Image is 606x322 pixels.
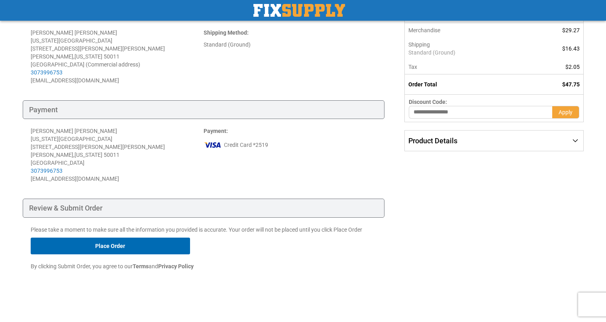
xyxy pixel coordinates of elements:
[31,262,377,270] p: By clicking Submit Order, you agree to our and
[31,226,377,234] p: Please take a moment to make sure all the information you provided is accurate. Your order will n...
[158,263,194,269] strong: Privacy Policy
[204,128,226,134] span: Payment
[133,263,149,269] strong: Terms
[552,106,579,119] button: Apply
[562,27,580,33] span: $29.27
[204,29,247,36] span: Shipping Method
[31,127,204,175] div: [PERSON_NAME] [PERSON_NAME] [US_STATE][GEOGRAPHIC_DATA] [STREET_ADDRESS][PERSON_NAME][PERSON_NAME...
[405,60,527,74] th: Tax
[23,100,385,119] div: Payment
[408,81,437,88] strong: Order Total
[204,41,377,49] div: Standard (Ground)
[75,152,102,158] span: [US_STATE]
[408,41,430,48] span: Shipping
[408,137,457,145] span: Product Details
[31,29,204,84] address: [PERSON_NAME] [PERSON_NAME] [US_STATE][GEOGRAPHIC_DATA] [STREET_ADDRESS][PERSON_NAME][PERSON_NAME...
[31,77,119,84] span: [EMAIL_ADDRESS][DOMAIN_NAME]
[204,139,377,151] div: Credit Card *2519
[253,4,345,17] a: store logo
[31,238,190,254] button: Place Order
[204,139,222,151] img: vi.png
[565,64,580,70] span: $2.05
[75,53,102,60] span: [US_STATE]
[204,29,249,36] strong: :
[31,168,63,174] a: 3073996753
[408,49,523,57] span: Standard (Ground)
[31,69,63,76] a: 3073996753
[562,81,580,88] span: $47.75
[559,109,573,115] span: Apply
[409,99,447,105] span: Discount Code:
[253,4,345,17] img: Fix Industrial Supply
[405,23,527,37] th: Merchandise
[23,199,385,218] div: Review & Submit Order
[31,176,119,182] span: [EMAIL_ADDRESS][DOMAIN_NAME]
[204,128,228,134] strong: :
[562,45,580,52] span: $16.43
